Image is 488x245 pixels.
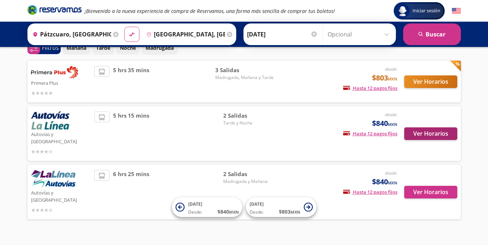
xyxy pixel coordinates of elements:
p: Tarde [96,44,110,52]
span: Tarde y Noche [223,120,274,126]
span: Desde: [188,209,202,215]
p: Primera Plus [31,78,91,87]
span: Desde: [250,209,264,215]
button: Mañana [62,41,90,55]
span: $840 [372,118,397,129]
button: Noche [116,41,140,55]
small: MXN [290,209,300,215]
button: 0Filtros [27,41,61,54]
span: $803 [372,73,397,83]
p: Noche [120,44,136,52]
span: [DATE] [250,201,264,207]
button: [DATE]Desde:$840MXN [172,197,242,217]
input: Buscar Destino [143,25,225,43]
img: Primera Plus [31,66,78,78]
input: Buscar Origen [30,25,111,43]
span: 3 Salidas [215,66,274,74]
a: Brand Logo [27,4,82,17]
small: MXN [388,180,397,185]
button: Ver Horarios [404,186,457,198]
span: Madrugada, Mañana y Tarde [215,74,274,81]
small: MXN [388,76,397,82]
button: Ver Horarios [404,75,457,88]
img: Autovías y La Línea [31,170,75,188]
span: $ 803 [279,208,300,215]
span: 2 Salidas [223,111,274,120]
input: Opcional [328,25,392,43]
span: Iniciar sesión [410,7,443,14]
button: [DATE]Desde:$803MXN [246,197,316,217]
em: desde: [385,170,397,176]
span: Hasta 12 pagos fijos [343,189,397,195]
span: $ 840 [217,208,239,215]
button: English [452,6,461,16]
span: Hasta 12 pagos fijos [343,85,397,91]
p: Madrugada [146,44,174,52]
i: Brand Logo [27,4,82,15]
button: Buscar [403,23,461,45]
span: $840 [372,176,397,187]
span: Madrugada y Mañana [223,178,274,185]
p: Mañana [66,44,86,52]
small: MXN [229,209,239,215]
button: Madrugada [142,41,178,55]
p: Autovías y [GEOGRAPHIC_DATA] [31,130,91,145]
em: desde: [385,111,397,118]
span: 2 Salidas [223,170,274,178]
em: ¡Bienvenido a la nueva experiencia de compra de Reservamos, una forma más sencilla de comprar tus... [85,8,335,14]
p: Filtros [42,43,59,52]
p: Autovías y [GEOGRAPHIC_DATA] [31,188,91,204]
button: Ver Horarios [404,127,457,140]
span: [DATE] [188,201,202,207]
small: MXN [388,122,397,127]
span: Hasta 12 pagos fijos [343,130,397,137]
img: Autovías y La Línea [31,111,69,130]
span: 6 hrs 25 mins [113,170,149,214]
em: desde: [385,66,397,72]
span: 5 hrs 15 mins [113,111,149,156]
button: Tarde [92,41,114,55]
span: 5 hrs 35 mins [113,66,149,97]
input: Elegir Fecha [247,25,318,43]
